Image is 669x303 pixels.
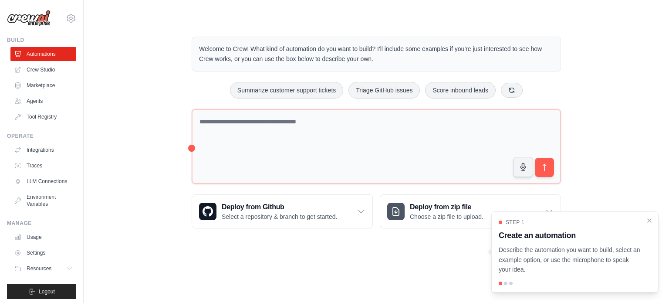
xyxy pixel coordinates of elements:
img: Logo [7,10,51,27]
a: Crew Studio [10,63,76,77]
h3: Deploy from Github [222,202,337,212]
h3: Deploy from zip file [410,202,483,212]
button: Score inbound leads [425,82,496,99]
a: Automations [10,47,76,61]
p: Describe the automation you want to build, select an example option, or use the microphone to spe... [499,245,641,275]
span: Logout [39,288,55,295]
button: Resources [10,262,76,276]
button: Logout [7,284,76,299]
a: Usage [10,230,76,244]
a: Settings [10,246,76,260]
a: LLM Connections [10,174,76,188]
a: Traces [10,159,76,173]
a: Agents [10,94,76,108]
a: Environment Variables [10,190,76,211]
div: Build [7,37,76,44]
p: Welcome to Crew! What kind of automation do you want to build? I'll include some examples if you'... [199,44,554,64]
button: Close walkthrough [646,217,653,224]
h3: Create an automation [499,229,641,242]
a: Integrations [10,143,76,157]
span: Step 1 [506,219,524,226]
button: Summarize customer support tickets [230,82,343,99]
p: Choose a zip file to upload. [410,212,483,221]
a: Tool Registry [10,110,76,124]
div: Operate [7,133,76,140]
p: Select a repository & branch to get started. [222,212,337,221]
span: Resources [27,265,51,272]
a: Marketplace [10,78,76,92]
div: Manage [7,220,76,227]
button: Triage GitHub issues [348,82,420,99]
